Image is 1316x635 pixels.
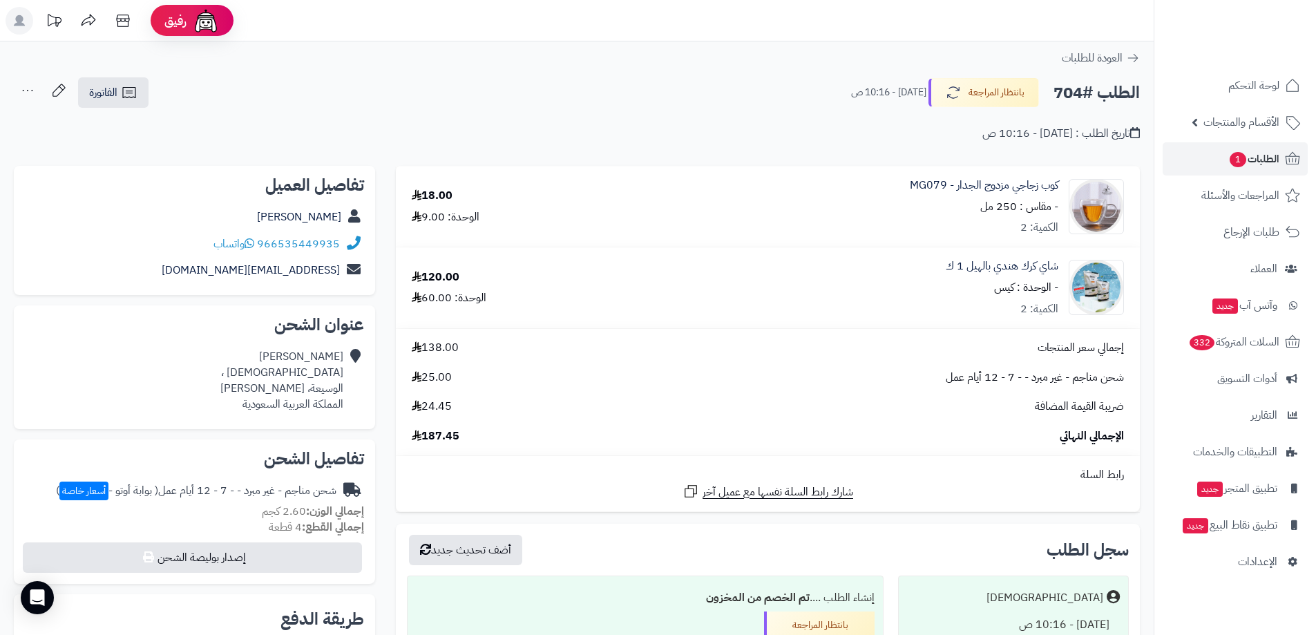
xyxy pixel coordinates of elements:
a: [PERSON_NAME] [257,209,341,225]
div: رابط السلة [401,467,1134,483]
div: 120.00 [412,269,459,285]
span: تطبيق المتجر [1196,479,1277,498]
a: طلبات الإرجاع [1163,216,1308,249]
div: شحن مناجم - غير مبرد - - 7 - 12 أيام عمل [56,483,336,499]
div: 18.00 [412,188,452,204]
button: إصدار بوليصة الشحن [23,542,362,573]
span: المراجعات والأسئلة [1201,186,1279,205]
span: ضريبة القيمة المضافة [1035,399,1124,415]
span: الفاتورة [89,84,117,101]
small: 2.60 كجم [262,503,364,520]
div: تاريخ الطلب : [DATE] - 10:16 ص [982,126,1140,142]
button: أضف تحديث جديد [409,535,522,565]
span: جديد [1212,298,1238,314]
span: الإجمالي النهائي [1060,428,1124,444]
a: واتساب [213,236,254,252]
img: ai-face.png [192,7,220,35]
h3: سجل الطلب [1047,542,1129,558]
a: 966535449935 [257,236,340,252]
a: السلات المتروكة332 [1163,325,1308,359]
span: أسعار خاصة [59,482,108,500]
small: - مقاس : 250 مل [980,198,1058,215]
h2: الطلب #704 [1053,79,1140,107]
a: المراجعات والأسئلة [1163,179,1308,212]
span: الطلبات [1228,149,1279,169]
a: الإعدادات [1163,545,1308,578]
span: أدوات التسويق [1217,369,1277,388]
small: 4 قطعة [269,519,364,536]
span: جديد [1197,482,1223,497]
span: شارك رابط السلة نفسها مع عميل آخر [703,484,853,500]
span: 187.45 [412,428,459,444]
span: الإعدادات [1238,552,1277,571]
strong: إجمالي القطع: [302,519,364,536]
a: تطبيق المتجرجديد [1163,472,1308,505]
a: شاي كرك هندي بالهيل 1 ك [946,258,1058,274]
h2: تفاصيل الشحن [25,451,364,467]
span: لوحة التحكم [1228,76,1279,95]
a: الطلبات1 [1163,142,1308,176]
small: - الوحدة : كيس [994,279,1058,296]
a: وآتس آبجديد [1163,289,1308,322]
h2: تفاصيل العميل [25,177,364,193]
a: تحديثات المنصة [37,7,71,38]
span: الأقسام والمنتجات [1203,113,1279,132]
span: شحن مناجم - غير مبرد - - 7 - 12 أيام عمل [946,370,1124,386]
span: 1 [1230,152,1246,167]
strong: إجمالي الوزن: [306,503,364,520]
span: 332 [1190,335,1214,350]
a: أدوات التسويق [1163,362,1308,395]
a: التطبيقات والخدمات [1163,435,1308,468]
span: ( بوابة أوتو - ) [56,482,158,499]
a: العودة للطلبات [1062,50,1140,66]
span: 24.45 [412,399,452,415]
span: إجمالي سعر المنتجات [1038,340,1124,356]
span: التطبيقات والخدمات [1193,442,1277,462]
button: بانتظار المراجعة [928,78,1039,107]
div: الوحدة: 9.00 [412,209,479,225]
div: Open Intercom Messenger [21,581,54,614]
div: الكمية: 2 [1020,220,1058,236]
div: [DEMOGRAPHIC_DATA] [986,590,1103,606]
div: إنشاء الطلب .... [416,585,874,612]
span: 25.00 [412,370,452,386]
div: الكمية: 2 [1020,301,1058,317]
h2: طريقة الدفع [280,611,364,627]
span: تطبيق نقاط البيع [1181,515,1277,535]
span: وآتس آب [1211,296,1277,315]
a: كوب زجاجي مزدوج الجدار - MG079 [910,178,1058,193]
span: جديد [1183,518,1208,533]
img: 1722434422-82-90x90.gif [1069,179,1123,234]
a: الفاتورة [78,77,149,108]
a: [EMAIL_ADDRESS][DOMAIN_NAME] [162,262,340,278]
a: لوحة التحكم [1163,69,1308,102]
div: الوحدة: 60.00 [412,290,486,306]
div: [PERSON_NAME] [DEMOGRAPHIC_DATA] ، الوسيعة، [PERSON_NAME] المملكة العربية السعودية [220,349,343,412]
a: شارك رابط السلة نفسها مع عميل آخر [683,483,853,500]
span: 138.00 [412,340,459,356]
span: العملاء [1250,259,1277,278]
span: التقارير [1251,406,1277,425]
h2: عنوان الشحن [25,316,364,333]
a: التقارير [1163,399,1308,432]
b: تم الخصم من المخزون [706,589,810,606]
span: رفيق [164,12,187,29]
span: العودة للطلبات [1062,50,1123,66]
img: 1735378284-1703022283-%D8%B4%D8%AA%D8%A7%D8%A1%20%D8%AF%D8%A7%D9%81%D8%A6%20%D9%85%D8%B9%20%D8%B4... [1069,260,1123,315]
a: العملاء [1163,252,1308,285]
span: السلات المتروكة [1188,332,1279,352]
small: [DATE] - 10:16 ص [851,86,926,99]
a: تطبيق نقاط البيعجديد [1163,509,1308,542]
span: طلبات الإرجاع [1223,222,1279,242]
